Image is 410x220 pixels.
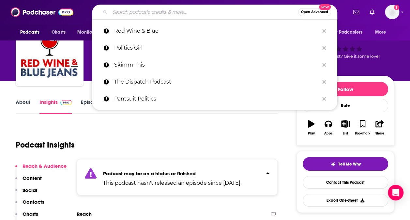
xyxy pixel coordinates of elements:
button: Social [15,187,37,199]
p: Reach & Audience [23,163,67,169]
p: Social [23,187,37,193]
img: tell me why sparkle [330,162,336,167]
svg: Add a profile image [394,5,399,10]
img: Red Wine and Blue Jeans [17,20,82,85]
div: Search podcasts, credits, & more... [92,5,337,20]
a: InsightsPodchaser Pro [39,99,72,114]
span: Podcasts [20,28,39,37]
section: Click to expand status details [77,159,278,195]
p: Skimm This [114,56,319,73]
p: Pantsuit Politics [114,90,319,107]
a: Red Wine & Blue [92,23,337,39]
h1: Podcast Insights [16,140,75,150]
span: Good podcast? Give it some love! [311,54,380,59]
img: Podchaser Pro [60,100,72,105]
strong: Podcast may be on a hiatus or finished [103,170,196,177]
a: Politics Girl [92,39,337,56]
a: Episodes10 [81,99,111,114]
a: Charts [47,26,69,39]
a: Contact This Podcast [303,176,388,189]
button: Bookmark [354,116,371,139]
button: open menu [16,26,48,39]
span: Charts [52,28,66,37]
button: Play [303,116,320,139]
span: New [319,4,331,10]
button: Open AdvancedNew [298,8,331,16]
p: Charts [23,211,38,217]
button: Share [371,116,388,139]
button: open menu [327,26,372,39]
p: Red Wine & Blue [114,23,319,39]
a: Pantsuit Politics [92,90,337,107]
h2: Reach [77,211,92,217]
img: Podchaser - Follow, Share and Rate Podcasts [11,6,73,18]
span: Monitoring [77,28,100,37]
a: About [16,99,30,114]
button: open menu [371,26,394,39]
p: The Dispatch Podcast [114,73,319,90]
button: Show profile menu [385,5,399,19]
span: For Podcasters [331,28,362,37]
button: List [337,116,354,139]
a: Show notifications dropdown [367,7,377,18]
div: Good podcast? Give it some love! [296,24,394,65]
a: The Dispatch Podcast [92,73,337,90]
a: Skimm This [92,56,337,73]
div: Share [375,132,384,135]
button: Apps [320,116,337,139]
button: open menu [73,26,109,39]
a: Show notifications dropdown [351,7,362,18]
span: Logged in as tessvanden [385,5,399,19]
span: More [375,28,386,37]
button: tell me why sparkleTell Me Why [303,157,388,171]
input: Search podcasts, credits, & more... [110,7,298,17]
p: Politics Girl [114,39,319,56]
button: Contacts [15,199,44,211]
img: User Profile [385,5,399,19]
span: Tell Me Why [338,162,361,167]
div: List [343,132,348,135]
span: Open Advanced [301,10,328,14]
div: Apps [324,132,333,135]
p: Content [23,175,42,181]
p: Contacts [23,199,44,205]
div: Rate [303,99,388,112]
p: This podcast hasn't released an episode since [DATE]. [103,179,241,187]
button: Reach & Audience [15,163,67,175]
div: Play [308,132,315,135]
div: Bookmark [355,132,370,135]
div: Open Intercom Messenger [388,185,403,200]
button: Content [15,175,42,187]
button: Follow [303,82,388,96]
button: Export One-Sheet [303,194,388,207]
